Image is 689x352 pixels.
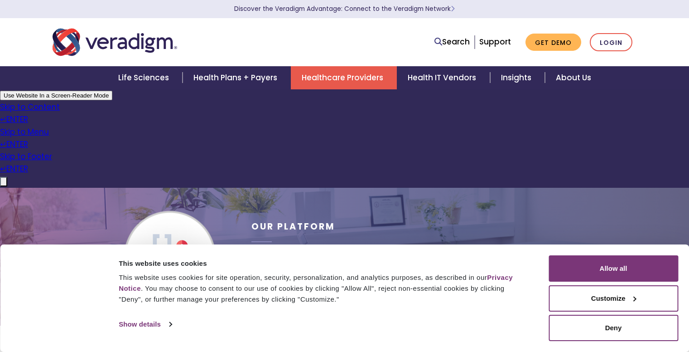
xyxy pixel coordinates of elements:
a: About Us [545,66,602,89]
button: Allow all [549,255,678,282]
a: Health IT Vendors [397,66,490,89]
div: This website uses cookies for site operation, security, personalization, and analytics purposes, ... [119,272,528,305]
a: Insights [490,66,545,89]
img: Veradigm logo [53,27,177,57]
a: Support [479,36,511,47]
a: Health Plans + Payers [183,66,291,89]
a: Login [590,33,632,52]
div: This website uses cookies [119,258,528,269]
a: Show details [119,318,171,331]
a: Life Sciences [107,66,183,89]
a: Healthcare Providers [291,66,397,89]
span: Our Platform [251,220,335,233]
span: Learn More [451,5,455,13]
iframe: Drift Chat Widget [516,278,678,341]
a: Search [434,36,470,48]
a: Get Demo [525,34,581,51]
a: Discover the Veradigm Advantage: Connect to the Veradigm NetworkLearn More [234,5,455,13]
